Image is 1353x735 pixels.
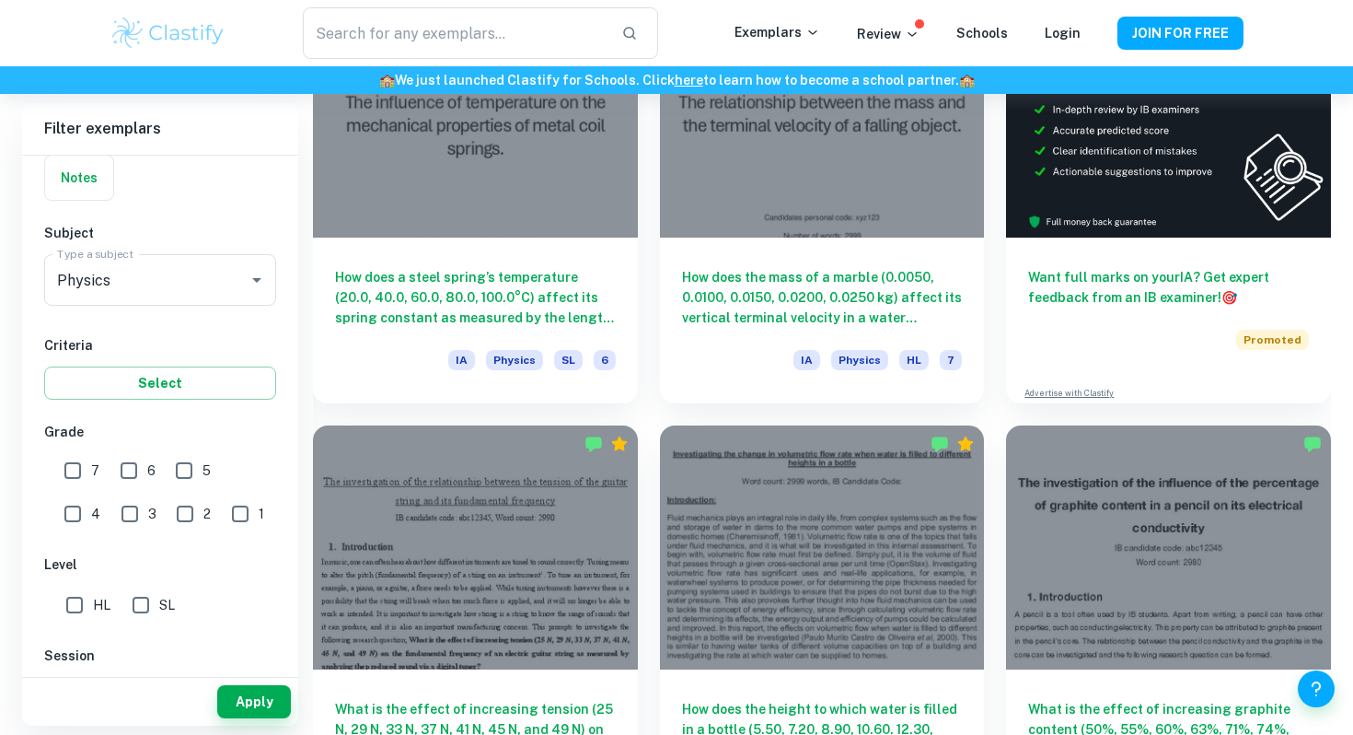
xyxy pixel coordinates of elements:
span: IA [448,350,475,370]
span: 6 [147,461,156,481]
h6: Session [44,646,276,666]
label: Type a subject [57,246,133,262]
img: Marked [931,435,949,453]
a: here [675,73,703,87]
span: 4 [91,504,100,524]
h6: Criteria [44,335,276,356]
span: Promoted [1236,330,1309,350]
button: JOIN FOR FREE [1117,17,1243,50]
span: 🏫 [959,73,975,87]
button: Apply [217,685,291,718]
h6: Want full marks on your IA ? Get expert feedback from an IB examiner! [1028,267,1309,308]
span: Physics [486,350,543,370]
span: HL [93,595,110,615]
span: 🏫 [379,73,395,87]
a: Advertise with Clastify [1024,387,1114,400]
span: SL [554,350,583,370]
a: Schools [956,26,1008,41]
img: Marked [1303,435,1322,453]
span: 5 [202,461,211,481]
p: Review [857,24,919,44]
button: Select [44,367,276,400]
button: Notes [45,156,113,200]
span: IA [793,350,820,370]
input: Search for any exemplars... [303,7,607,59]
button: Help and Feedback [1298,671,1335,707]
span: 3 [148,504,156,524]
img: Marked [584,435,603,453]
img: Clastify logo [110,15,226,52]
span: 2 [203,504,211,524]
div: Premium [610,435,629,453]
h6: Subject [44,223,276,243]
span: Physics [831,350,888,370]
h6: How does the mass of a marble (0.0050, 0.0100, 0.0150, 0.0200, 0.0250 kg) affect its vertical ter... [682,267,963,328]
span: HL [899,350,929,370]
span: 6 [594,350,616,370]
p: Exemplars [734,22,820,42]
h6: Level [44,554,276,575]
div: Premium [956,435,975,453]
h6: Grade [44,422,276,442]
h6: How does a steel spring’s temperature (20.0, 40.0, 60.0, 80.0, 100.0°C) affect its spring constan... [335,267,616,328]
span: 7 [940,350,962,370]
button: Open [244,267,270,293]
h6: Filter exemplars [22,103,298,155]
span: SL [159,595,175,615]
a: Login [1045,26,1081,41]
span: 1 [259,504,264,524]
span: 7 [91,461,99,481]
span: 🎯 [1221,290,1237,305]
h6: We just launched Clastify for Schools. Click to learn how to become a school partner. [4,70,1349,90]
